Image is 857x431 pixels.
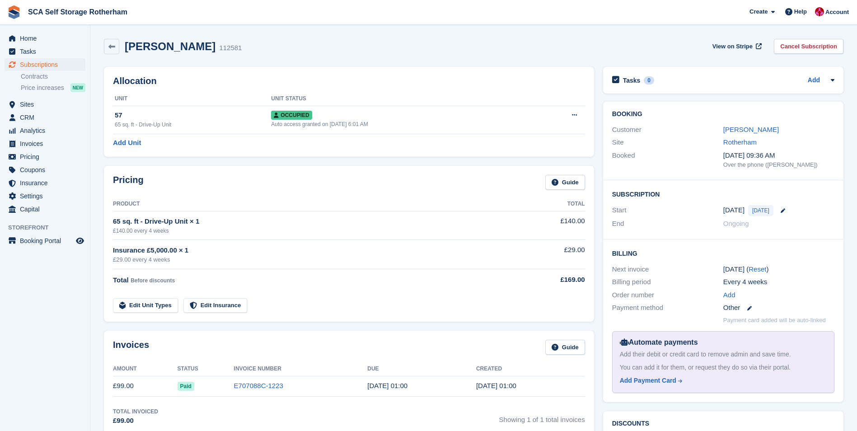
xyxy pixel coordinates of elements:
span: Storefront [8,223,90,232]
span: Tasks [20,45,74,58]
span: Price increases [21,84,64,92]
a: E707088C-1223 [234,382,283,389]
a: SCA Self Storage Rotherham [24,5,131,19]
div: Customer [612,125,723,135]
a: Reset [749,265,766,273]
span: Paid [178,382,194,391]
span: Account [825,8,849,17]
h2: Booking [612,111,834,118]
td: £29.00 [512,240,585,269]
h2: Discounts [612,420,834,427]
th: Total [512,197,585,211]
span: Sites [20,98,74,111]
div: Every 4 weeks [723,277,834,287]
a: menu [5,150,85,163]
div: NEW [70,83,85,92]
div: Billing period [612,277,723,287]
span: Showing 1 of 1 total invoices [499,408,585,426]
span: CRM [20,111,74,124]
div: £169.00 [512,275,585,285]
span: Coupons [20,164,74,176]
div: 57 [115,110,271,121]
a: menu [5,177,85,189]
a: Rotherham [723,138,757,146]
h2: Billing [612,248,834,258]
div: End [612,219,723,229]
div: Other [723,303,834,313]
div: 0 [644,76,654,84]
th: Invoice Number [234,362,368,376]
div: [DATE] 09:36 AM [723,150,834,161]
div: 65 sq. ft - Drive-Up Unit [115,121,271,129]
span: Before discounts [131,277,175,284]
div: £29.00 every 4 weeks [113,255,512,264]
div: Booked [612,150,723,169]
a: Cancel Subscription [774,39,843,54]
div: Over the phone ([PERSON_NAME]) [723,160,834,169]
h2: Pricing [113,175,144,190]
div: Insurance £5,000.00 × 1 [113,245,512,256]
a: Preview store [75,235,85,246]
img: stora-icon-8386f47178a22dfd0bd8f6a31ec36ba5ce8667c1dd55bd0f319d3a0aa187defe.svg [7,5,21,19]
a: Add [723,290,735,300]
div: 65 sq. ft - Drive-Up Unit × 1 [113,216,512,227]
a: Add [808,75,820,86]
th: Unit Status [271,92,534,106]
a: Add Unit [113,138,141,148]
a: Add Payment Card [620,376,823,385]
th: Amount [113,362,178,376]
img: Thomas Webb [815,7,824,16]
span: Home [20,32,74,45]
td: £99.00 [113,376,178,396]
th: Unit [113,92,271,106]
div: £140.00 every 4 weeks [113,227,512,235]
td: £140.00 [512,211,585,239]
span: Occupied [271,111,312,120]
span: Pricing [20,150,74,163]
time: 2025-10-07 00:00:39 UTC [476,382,516,389]
div: Add Payment Card [620,376,676,385]
span: Help [794,7,807,16]
a: menu [5,124,85,137]
span: View on Stripe [712,42,753,51]
a: View on Stripe [709,39,763,54]
span: Capital [20,203,74,215]
div: Auto access granted on [DATE] 6:01 AM [271,120,534,128]
a: menu [5,137,85,150]
div: Automate payments [620,337,827,348]
a: menu [5,32,85,45]
span: Insurance [20,177,74,189]
a: menu [5,45,85,58]
h2: Invoices [113,340,149,355]
a: [PERSON_NAME] [723,126,779,133]
span: Create [749,7,768,16]
span: Invoices [20,137,74,150]
a: Price increases NEW [21,83,85,93]
a: Contracts [21,72,85,81]
div: £99.00 [113,416,158,426]
a: menu [5,111,85,124]
a: menu [5,203,85,215]
a: menu [5,58,85,71]
div: 112581 [219,43,242,53]
a: Edit Unit Types [113,298,178,313]
a: Guide [545,175,585,190]
span: Booking Portal [20,234,74,247]
div: Total Invoiced [113,408,158,416]
span: Analytics [20,124,74,137]
div: Add their debit or credit card to remove admin and save time. [620,350,827,359]
div: Start [612,205,723,216]
a: menu [5,190,85,202]
h2: Tasks [623,76,641,84]
span: Subscriptions [20,58,74,71]
div: Next invoice [612,264,723,275]
a: Edit Insurance [183,298,248,313]
div: Payment method [612,303,723,313]
th: Created [476,362,585,376]
a: menu [5,98,85,111]
span: Ongoing [723,220,749,227]
h2: Allocation [113,76,585,86]
div: You can add it for them, or request they do so via their portal. [620,363,827,372]
a: menu [5,234,85,247]
th: Product [113,197,512,211]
